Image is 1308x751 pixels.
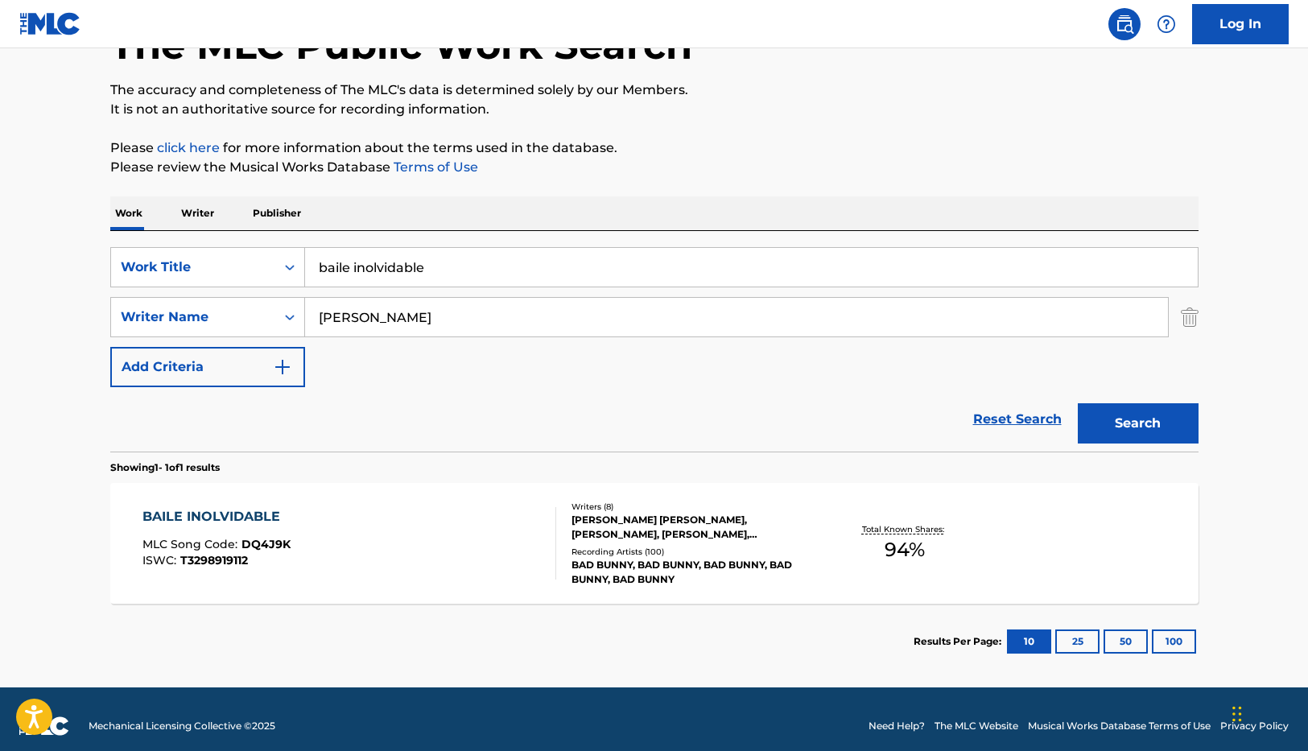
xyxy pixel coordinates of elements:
[142,537,241,551] span: MLC Song Code :
[1108,8,1141,40] a: Public Search
[1228,674,1308,751] iframe: Chat Widget
[110,80,1199,100] p: The accuracy and completeness of The MLC's data is determined solely by our Members.
[89,719,275,733] span: Mechanical Licensing Collective © 2025
[110,483,1199,604] a: BAILE INOLVIDABLEMLC Song Code:DQ4J9KISWC:T3298919112Writers (8)[PERSON_NAME] [PERSON_NAME], [PER...
[1028,719,1211,733] a: Musical Works Database Terms of Use
[885,535,925,564] span: 94 %
[110,247,1199,452] form: Search Form
[110,100,1199,119] p: It is not an authoritative source for recording information.
[571,513,815,542] div: [PERSON_NAME] [PERSON_NAME], [PERSON_NAME], [PERSON_NAME], [PERSON_NAME] [PERSON_NAME] [PERSON_NA...
[110,460,220,475] p: Showing 1 - 1 of 1 results
[1104,629,1148,654] button: 50
[390,159,478,175] a: Terms of Use
[862,523,948,535] p: Total Known Shares:
[869,719,925,733] a: Need Help?
[935,719,1018,733] a: The MLC Website
[1192,4,1289,44] a: Log In
[571,546,815,558] div: Recording Artists ( 100 )
[142,553,180,567] span: ISWC :
[571,558,815,587] div: BAD BUNNY, BAD BUNNY, BAD BUNNY, BAD BUNNY, BAD BUNNY
[248,196,306,230] p: Publisher
[19,12,81,35] img: MLC Logo
[121,307,266,327] div: Writer Name
[110,158,1199,177] p: Please review the Musical Works Database
[121,258,266,277] div: Work Title
[1007,629,1051,654] button: 10
[1157,14,1176,34] img: help
[1181,297,1199,337] img: Delete Criterion
[1152,629,1196,654] button: 100
[176,196,219,230] p: Writer
[110,347,305,387] button: Add Criteria
[241,537,291,551] span: DQ4J9K
[180,553,248,567] span: T3298919112
[110,196,147,230] p: Work
[1078,403,1199,444] button: Search
[1232,690,1242,738] div: Drag
[965,402,1070,437] a: Reset Search
[1220,719,1289,733] a: Privacy Policy
[1115,14,1134,34] img: search
[142,507,291,526] div: BAILE INOLVIDABLE
[571,501,815,513] div: Writers ( 8 )
[110,138,1199,158] p: Please for more information about the terms used in the database.
[157,140,220,155] a: click here
[273,357,292,377] img: 9d2ae6d4665cec9f34b9.svg
[914,634,1005,649] p: Results Per Page:
[1055,629,1100,654] button: 25
[1150,8,1182,40] div: Help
